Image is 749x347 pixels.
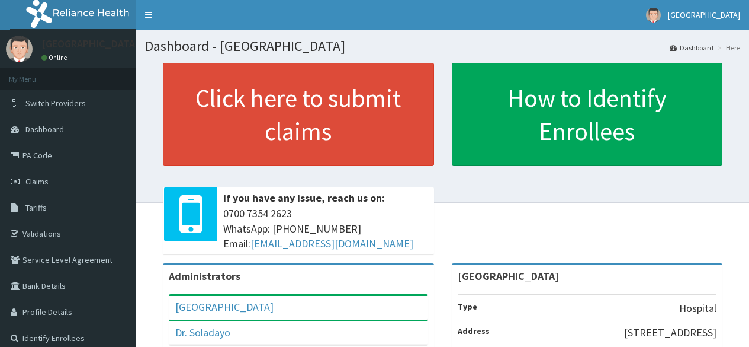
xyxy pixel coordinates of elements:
b: Administrators [169,269,240,283]
span: [GEOGRAPHIC_DATA] [668,9,740,20]
a: [GEOGRAPHIC_DATA] [175,300,274,314]
a: Online [41,53,70,62]
p: [STREET_ADDRESS] [624,325,716,340]
p: [GEOGRAPHIC_DATA] [41,39,139,49]
h1: Dashboard - [GEOGRAPHIC_DATA] [145,39,740,54]
span: Tariffs [25,202,47,213]
p: Hospital [679,301,716,316]
span: Claims [25,176,49,187]
img: User Image [646,8,661,23]
b: Address [458,326,490,336]
a: Dashboard [670,43,713,53]
a: Dr. Soladayo [175,326,230,339]
a: How to Identify Enrollees [452,63,723,166]
a: Click here to submit claims [163,63,434,166]
span: Dashboard [25,124,64,135]
span: 0700 7354 2623 WhatsApp: [PHONE_NUMBER] Email: [223,206,428,252]
li: Here [715,43,740,53]
img: User Image [6,36,33,62]
a: [EMAIL_ADDRESS][DOMAIN_NAME] [250,237,413,250]
b: If you have any issue, reach us on: [223,191,385,205]
span: Switch Providers [25,98,86,109]
strong: [GEOGRAPHIC_DATA] [458,269,559,283]
b: Type [458,301,477,312]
